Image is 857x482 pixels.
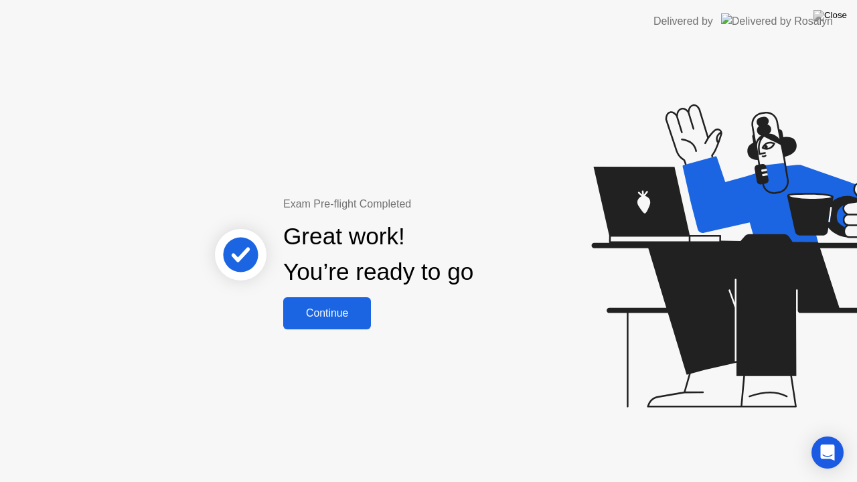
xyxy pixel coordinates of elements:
button: Continue [283,297,371,329]
div: Continue [287,307,367,319]
div: Delivered by [653,13,713,29]
div: Great work! You’re ready to go [283,219,473,290]
div: Open Intercom Messenger [811,436,844,469]
img: Delivered by Rosalyn [721,13,833,29]
div: Exam Pre-flight Completed [283,196,560,212]
img: Close [813,10,847,21]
